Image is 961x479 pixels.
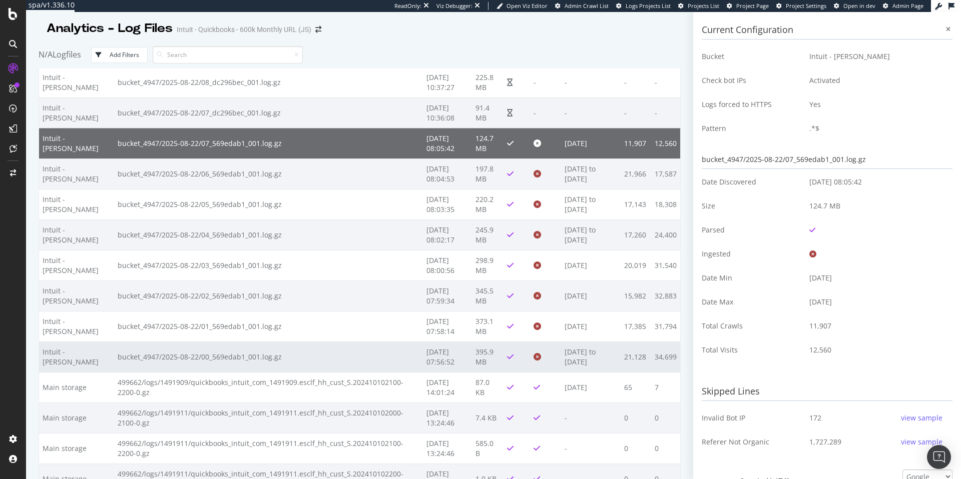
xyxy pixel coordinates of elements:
[651,402,680,433] td: 0
[423,128,472,158] td: [DATE] 08:05:42
[621,372,651,402] td: 65
[651,280,680,311] td: 32,883
[114,341,423,372] td: bucket_4947/2025-08-22/00_569edab1_001.log.gz
[776,2,826,10] a: Project Settings
[565,2,609,9] span: Admin Crawl List
[702,266,802,290] td: Date Min
[47,20,173,37] div: Analytics - Log Files
[530,67,561,97] td: -
[114,128,423,158] td: bucket_4947/2025-08-22/07_569edab1_001.log.gz
[114,311,423,341] td: bucket_4947/2025-08-22/01_569edab1_001.log.gz
[114,158,423,189] td: bucket_4947/2025-08-22/06_569edab1_001.log.gz
[114,97,423,128] td: bucket_4947/2025-08-22/07_dc296bec_001.log.gz
[621,433,651,463] td: 0
[702,218,802,242] td: Parsed
[39,250,114,280] td: Intuit - [PERSON_NAME]
[315,26,321,33] div: arrow-right-arrow-left
[39,97,114,128] td: Intuit - [PERSON_NAME]
[702,21,952,39] h3: Current Configuration
[39,433,114,463] td: Main storage
[621,402,651,433] td: 0
[110,50,139,59] div: Add Filters
[727,2,769,10] a: Project Page
[39,128,114,158] td: Intuit - [PERSON_NAME]
[561,158,621,189] td: [DATE] to [DATE]
[626,2,671,9] span: Logs Projects List
[472,433,504,463] td: 585.0 B
[802,44,952,68] td: Intuit - [PERSON_NAME]
[621,97,651,128] td: -
[561,219,621,250] td: [DATE] to [DATE]
[561,189,621,219] td: [DATE] to [DATE]
[651,189,680,219] td: 18,308
[423,372,472,402] td: [DATE] 14:01:24
[423,67,472,97] td: [DATE] 10:37:27
[39,280,114,311] td: Intuit - [PERSON_NAME]
[621,189,651,219] td: 17,143
[702,116,802,140] td: Pattern
[621,311,651,341] td: 17,385
[423,250,472,280] td: [DATE] 08:00:56
[423,433,472,463] td: [DATE] 13:24:46
[802,266,952,290] td: [DATE]
[621,341,651,372] td: 21,128
[651,341,680,372] td: 34,699
[91,47,148,63] button: Add Filters
[39,311,114,341] td: Intuit - [PERSON_NAME]
[898,434,945,450] button: view sample
[651,311,680,341] td: 31,794
[651,97,680,128] td: -
[423,341,472,372] td: [DATE] 07:56:52
[472,280,504,311] td: 345.5 MB
[561,67,621,97] td: -
[423,402,472,433] td: [DATE] 13:24:46
[472,189,504,219] td: 220.2 MB
[898,410,945,426] button: view sample
[472,219,504,250] td: 245.9 MB
[834,2,875,10] a: Open in dev
[651,250,680,280] td: 31,540
[423,219,472,250] td: [DATE] 08:02:17
[561,280,621,311] td: [DATE]
[114,250,423,280] td: bucket_4947/2025-08-22/03_569edab1_001.log.gz
[114,402,423,433] td: 499662/logs/1491911/quickbooks_intuit_com_1491911.esclf_hh_cust_S.202410102000-2100-0.gz
[621,158,651,189] td: 21,966
[39,341,114,372] td: Intuit - [PERSON_NAME]
[114,67,423,97] td: bucket_4947/2025-08-22/08_dc296bec_001.log.gz
[423,158,472,189] td: [DATE] 08:04:53
[530,97,561,128] td: -
[472,67,504,97] td: 225.8 MB
[561,433,621,463] td: -
[786,2,826,9] span: Project Settings
[555,2,609,10] a: Admin Crawl List
[621,280,651,311] td: 15,982
[561,402,621,433] td: -
[802,92,952,116] td: Yes
[39,49,53,60] span: N/A
[883,2,923,10] a: Admin Page
[802,290,952,314] td: [DATE]
[472,128,504,158] td: 124.7 MB
[736,2,769,9] span: Project Page
[802,338,952,362] td: 12,560
[651,372,680,402] td: 7
[651,433,680,463] td: 0
[497,2,548,10] a: Open Viz Editor
[702,92,802,116] td: Logs forced to HTTPS
[39,372,114,402] td: Main storage
[39,219,114,250] td: Intuit - [PERSON_NAME]
[153,46,303,63] input: Search
[472,158,504,189] td: 197.8 MB
[561,341,621,372] td: [DATE] to [DATE]
[472,311,504,341] td: 373.1 MB
[702,430,802,454] td: Referer Not Organic
[114,372,423,402] td: 499662/logs/1491909/quickbooks_intuit_com_1491909.esclf_hh_cust_S.202410102100-2200-0.gz
[702,150,952,169] div: bucket_4947/2025-08-22/07_569edab1_001.log.gz
[688,2,719,9] span: Projects List
[621,128,651,158] td: 11,907
[472,402,504,433] td: 7.4 KB
[53,49,81,60] span: Logfiles
[702,338,802,362] td: Total Visits
[561,250,621,280] td: [DATE]
[39,67,114,97] td: Intuit - [PERSON_NAME]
